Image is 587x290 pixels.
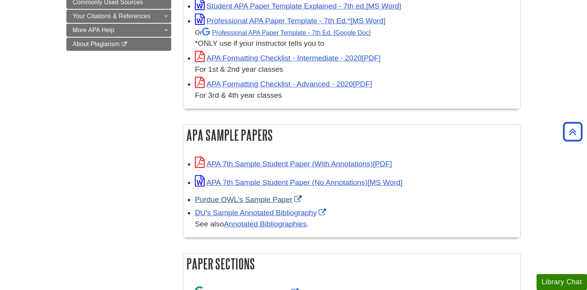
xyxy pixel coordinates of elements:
[195,29,370,36] small: Or
[224,220,307,228] a: Annotated Bibliographies
[195,27,516,50] div: *ONLY use if your instructor tells you to
[183,125,520,145] h2: APA Sample Papers
[537,274,587,290] button: Library Chat
[195,209,328,217] a: Link opens in new window
[195,80,372,88] a: Link opens in new window
[195,178,403,186] a: Link opens in new window
[195,219,516,230] div: See also .
[195,195,304,204] a: Link opens in new window
[121,42,128,47] i: This link opens in a new window
[183,254,520,274] h2: Paper Sections
[195,17,386,25] a: Link opens in new window
[66,10,171,23] a: Your Citations & References
[560,126,585,137] a: Back to Top
[195,160,392,168] a: Link opens in new window
[195,64,516,75] div: For 1st & 2nd year classes
[66,24,171,37] a: More APA Help
[73,13,150,19] span: Your Citations & References
[73,27,114,33] span: More APA Help
[66,38,171,51] a: About Plagiarism
[195,54,381,62] a: Link opens in new window
[73,41,120,47] span: About Plagiarism
[195,2,401,10] a: Link opens in new window
[195,90,516,101] div: For 3rd & 4th year classes
[202,29,370,36] a: Professional APA Paper Template - 7th Ed.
